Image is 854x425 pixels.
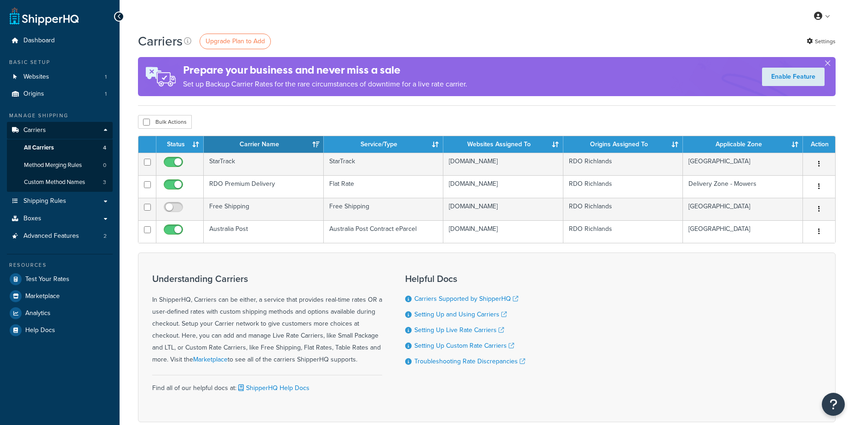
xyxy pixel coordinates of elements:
a: Setting Up Custom Rate Carriers [414,341,514,350]
td: StarTrack [204,153,324,175]
td: Flat Rate [324,175,444,198]
li: Advanced Features [7,228,113,245]
th: Carrier Name: activate to sort column ascending [204,136,324,153]
a: Marketplace [7,288,113,304]
span: 3 [103,178,106,186]
span: Advanced Features [23,232,79,240]
a: Dashboard [7,32,113,49]
span: 1 [105,73,107,81]
span: Carriers [23,126,46,134]
td: [DOMAIN_NAME] [443,220,563,243]
a: Origins 1 [7,86,113,103]
span: Test Your Rates [25,276,69,283]
h3: Helpful Docs [405,274,525,284]
td: [GEOGRAPHIC_DATA] [683,198,803,220]
a: All Carriers 4 [7,139,113,156]
span: All Carriers [24,144,54,152]
td: RDO Richlands [563,175,683,198]
span: Custom Method Names [24,178,85,186]
td: Free Shipping [324,198,444,220]
th: Service/Type: activate to sort column ascending [324,136,444,153]
td: [DOMAIN_NAME] [443,198,563,220]
h4: Prepare your business and never miss a sale [183,63,467,78]
td: RDO Richlands [563,220,683,243]
a: ShipperHQ Home [10,7,79,25]
button: Open Resource Center [822,393,845,416]
span: Shipping Rules [23,197,66,205]
td: Australia Post [204,220,324,243]
a: Carriers [7,122,113,139]
img: ad-rules-rateshop-fe6ec290ccb7230408bd80ed9643f0289d75e0ffd9eb532fc0e269fcd187b520.png [138,57,183,96]
h3: Understanding Carriers [152,274,382,284]
span: 2 [103,232,107,240]
th: Websites Assigned To: activate to sort column ascending [443,136,563,153]
a: Carriers Supported by ShipperHQ [414,294,518,304]
span: Marketplace [25,293,60,300]
a: Settings [807,35,836,48]
td: RDO Richlands [563,198,683,220]
button: Bulk Actions [138,115,192,129]
td: [DOMAIN_NAME] [443,153,563,175]
li: Custom Method Names [7,174,113,191]
span: Help Docs [25,327,55,334]
h1: Carriers [138,32,183,50]
div: Find all of our helpful docs at: [152,375,382,394]
li: Carriers [7,122,113,192]
span: Upgrade Plan to Add [206,36,265,46]
td: RDO Premium Delivery [204,175,324,198]
a: Websites 1 [7,69,113,86]
div: Resources [7,261,113,269]
a: Setting Up Live Rate Carriers [414,325,504,335]
a: Method Merging Rules 0 [7,157,113,174]
span: 0 [103,161,106,169]
span: 4 [103,144,106,152]
a: Boxes [7,210,113,227]
th: Status: activate to sort column ascending [156,136,204,153]
a: ShipperHQ Help Docs [236,383,310,393]
a: Advanced Features 2 [7,228,113,245]
span: Websites [23,73,49,81]
a: Setting Up and Using Carriers [414,310,507,319]
li: Method Merging Rules [7,157,113,174]
td: [DOMAIN_NAME] [443,175,563,198]
a: Analytics [7,305,113,322]
span: Boxes [23,215,41,223]
div: In ShipperHQ, Carriers can be either, a service that provides real-time rates OR a user-defined r... [152,274,382,366]
td: [GEOGRAPHIC_DATA] [683,153,803,175]
div: Manage Shipping [7,112,113,120]
a: Test Your Rates [7,271,113,287]
li: All Carriers [7,139,113,156]
span: Dashboard [23,37,55,45]
span: 1 [105,90,107,98]
a: Marketplace [193,355,228,364]
td: Australia Post Contract eParcel [324,220,444,243]
th: Origins Assigned To: activate to sort column ascending [563,136,683,153]
th: Action [803,136,835,153]
li: Websites [7,69,113,86]
td: Free Shipping [204,198,324,220]
td: StarTrack [324,153,444,175]
span: Origins [23,90,44,98]
th: Applicable Zone: activate to sort column ascending [683,136,803,153]
a: Shipping Rules [7,193,113,210]
a: Custom Method Names 3 [7,174,113,191]
p: Set up Backup Carrier Rates for the rare circumstances of downtime for a live rate carrier. [183,78,467,91]
a: Enable Feature [762,68,825,86]
span: Method Merging Rules [24,161,82,169]
li: Origins [7,86,113,103]
div: Basic Setup [7,58,113,66]
a: Upgrade Plan to Add [200,34,271,49]
span: Analytics [25,310,51,317]
a: Help Docs [7,322,113,339]
td: RDO Richlands [563,153,683,175]
td: Delivery Zone - Mowers [683,175,803,198]
td: [GEOGRAPHIC_DATA] [683,220,803,243]
a: Troubleshooting Rate Discrepancies [414,356,525,366]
